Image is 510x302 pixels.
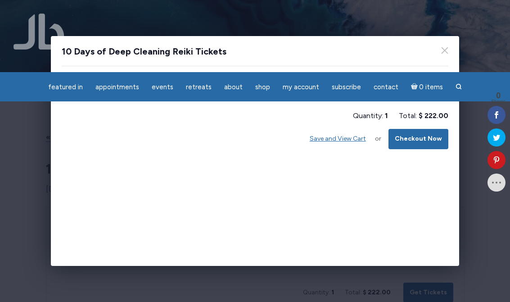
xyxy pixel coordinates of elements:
[419,84,443,91] span: 0 items
[95,83,139,91] span: Appointments
[277,78,325,96] a: My Account
[250,78,275,96] a: Shop
[491,100,505,104] span: Shares
[181,78,217,96] a: Retreats
[491,92,505,100] span: 0
[326,78,366,96] a: Subscribe
[152,83,173,91] span: Events
[14,14,64,50] img: Jamie Butler. The Everyday Medium
[283,83,319,91] span: My Account
[224,83,243,91] span: About
[146,78,179,96] a: Events
[90,78,144,96] a: Appointments
[368,78,404,96] a: Contact
[48,83,83,91] span: featured in
[374,83,398,91] span: Contact
[406,78,449,96] a: Cart0 items
[332,83,361,91] span: Subscribe
[43,78,88,96] a: featured in
[255,83,270,91] span: Shop
[411,83,420,91] i: Cart
[186,83,212,91] span: Retreats
[219,78,248,96] a: About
